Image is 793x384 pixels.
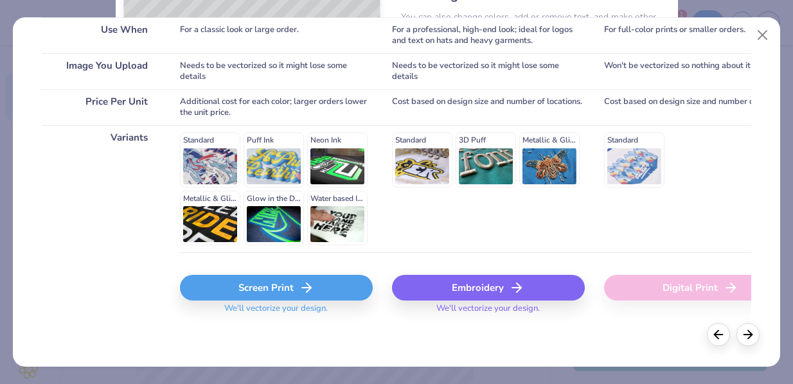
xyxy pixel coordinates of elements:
span: We'll vectorize your design. [431,303,545,322]
div: Needs to be vectorized so it might lose some details [180,53,373,89]
div: For a professional, high-end look; ideal for logos and text on hats and heavy garments. [392,17,585,53]
div: Embroidery [392,275,585,301]
div: For a classic look or large order. [180,17,373,53]
div: Price Per Unit [42,89,161,125]
div: Use When [42,17,161,53]
div: Variants [42,125,161,252]
div: Cost based on design size and number of locations. [392,89,585,125]
div: Image You Upload [42,53,161,89]
button: Close [751,23,775,48]
div: Screen Print [180,275,373,301]
span: We'll vectorize your design. [219,303,333,322]
div: Needs to be vectorized so it might lose some details [392,53,585,89]
div: Additional cost for each color; larger orders lower the unit price. [180,89,373,125]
